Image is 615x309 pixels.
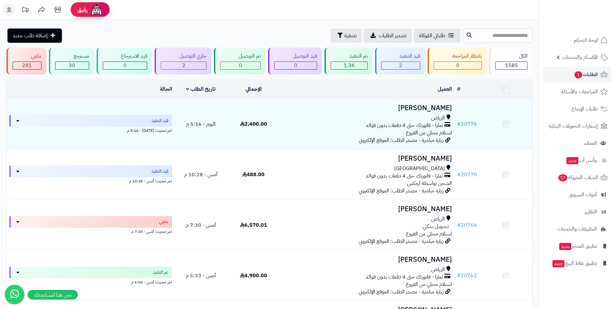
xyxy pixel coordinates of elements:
button: تصفية [331,29,362,43]
a: ملغي 241 [5,48,48,74]
span: استلام محلي من الفروع [406,280,452,288]
a: طلبات الإرجاع [543,101,611,117]
span: تـحـويـل بـنـكـي [423,223,449,230]
span: لوحة التحكم [574,36,598,45]
div: ملغي [13,52,41,60]
a: تحديثات المنصة [17,3,33,18]
div: اخر تحديث: أمس - 7:30 م [9,228,172,235]
span: 2 [182,62,185,69]
span: [GEOGRAPHIC_DATA] [394,165,445,172]
a: إضافة طلب جديد [7,29,62,43]
div: 2 [382,62,420,69]
span: طلبات الإرجاع [572,104,598,113]
h3: [PERSON_NAME] [282,155,452,162]
a: تم التوصيل 0 [213,48,267,74]
span: 241 [22,62,32,69]
span: 2,400.00 [240,120,267,128]
a: جاري التوصيل 2 [153,48,213,74]
span: طلباتي المُوكلة [419,32,445,40]
span: أمس - 5:33 م [186,272,216,280]
span: قيد التنفيذ [151,118,168,124]
span: 30 [69,62,75,69]
a: تطبيق نقاط البيعجديد [543,256,611,271]
span: الشحن بواسطة ارمكس [407,179,452,187]
h3: [PERSON_NAME] [282,256,452,263]
span: استلام محلي من الفروع [406,129,452,137]
a: طلباتي المُوكلة [414,29,460,43]
div: 0 [220,62,260,69]
a: الإجمالي [245,85,262,93]
span: التقارير [585,207,597,216]
div: الكل [495,52,527,60]
span: جديد [559,243,571,250]
a: قيد الاسترجاع 0 [95,48,154,74]
span: رفيق [77,6,88,14]
span: الرياض [431,266,445,273]
a: الحالة [160,85,172,93]
span: جديد [552,260,564,267]
div: 0 [103,62,147,69]
div: قيد الاسترجاع [103,52,148,60]
div: جاري التوصيل [161,52,207,60]
span: زيارة مباشرة - مصدر الطلب: الموقع الإلكتروني [359,136,444,144]
a: #20776 [457,120,477,128]
span: تم التنفيذ [153,269,168,276]
a: التقارير [543,204,611,220]
span: أدوات التسويق [569,190,597,199]
span: زيارة مباشرة - مصدر الطلب: الموقع الإلكتروني [359,237,444,245]
a: قيد التنفيذ 2 [374,48,427,74]
span: 0 [456,62,459,69]
div: اخر تحديث: [DATE] - 5:16 م [9,127,172,133]
div: اخر تحديث: أمس - 10:28 م [9,177,172,184]
span: المراجعات والأسئلة [561,87,598,96]
div: 2 [161,62,206,69]
span: تمارا - فاتورتك حتى 4 دفعات بدون فوائد [366,172,443,180]
div: بانتظار المراجعة [434,52,482,60]
span: الرياض [431,215,445,223]
span: التطبيقات والخدمات [557,224,597,234]
span: 0 [239,62,242,69]
a: التطبيقات والخدمات [543,221,611,237]
div: تم التوصيل [220,52,261,60]
a: #20766 [457,221,477,229]
div: 0 [275,62,317,69]
span: إشعارات التحويلات البنكية [549,121,598,131]
span: إضافة طلب جديد [13,32,48,40]
span: أمس - 10:28 م [184,171,218,178]
span: تطبيق نقاط البيع [552,259,597,268]
a: وآتس آبجديد [543,153,611,168]
span: استلام محلي من الفروع [406,230,452,238]
span: السلات المتروكة [558,173,598,182]
h3: [PERSON_NAME] [282,205,452,213]
span: 6,570.01 [240,221,267,229]
a: إشعارات التحويلات البنكية [543,118,611,134]
span: الرياض [431,114,445,122]
span: تصدير الطلبات [379,32,407,40]
span: 0 [124,62,127,69]
div: مسترجع [55,52,89,60]
span: اليوم - 5:16 م [186,120,216,128]
span: جديد [566,157,578,164]
span: زيارة مباشرة - مصدر الطلب: الموقع الإلكتروني [359,187,444,195]
span: 1585 [505,62,518,69]
span: زيارة مباشرة - مصدر الطلب: الموقع الإلكتروني [359,288,444,296]
img: ai-face.png [90,3,103,16]
span: 0 [294,62,297,69]
span: 4,900.00 [240,272,267,280]
div: تم التنفيذ [331,52,368,60]
span: 2 [399,62,402,69]
a: بانتظار المراجعة 0 [426,48,488,74]
a: #20770 [457,171,477,178]
span: وآتس آب [566,156,597,165]
a: مسترجع 30 [48,48,95,74]
a: قيد التوصيل 0 [267,48,323,74]
a: العميل [438,85,452,93]
span: تصفية [344,32,357,40]
a: السلات المتروكة17 [543,170,611,185]
a: لوحة التحكم [543,32,611,48]
h3: [PERSON_NAME] [282,104,452,112]
div: 30 [55,62,89,69]
a: تاريخ الطلب [186,85,216,93]
span: قيد التنفيذ [151,168,168,175]
div: 0 [434,62,481,69]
